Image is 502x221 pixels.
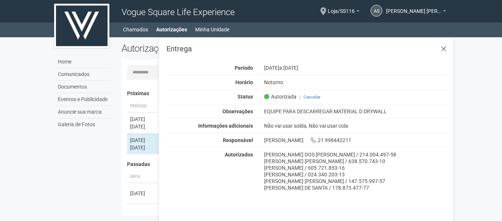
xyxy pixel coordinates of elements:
[130,190,157,197] div: [DATE]
[386,9,446,15] a: [PERSON_NAME] [PERSON_NAME]
[122,7,235,17] span: Vogue Square Life Experience
[130,123,157,130] div: [DATE]
[299,94,301,100] span: |
[56,106,110,118] a: Anuncie sua marca
[56,118,110,131] a: Galeria de Fotos
[259,79,453,86] div: Noturno
[235,79,253,85] strong: Horário
[127,91,443,96] h4: Próximas
[259,108,453,115] div: EQUIPE PARA DESCARREGAR MATERIAL D DRYWALL
[198,123,253,129] strong: Informações adicionais
[264,165,448,171] div: [PERSON_NAME] / 605.721.853-16
[122,43,279,54] h2: Autorizações
[238,94,253,100] strong: Status
[303,94,320,100] a: Cancelar
[264,178,448,184] div: [PERSON_NAME] [PERSON_NAME] / 147.575.997-57
[279,65,298,71] span: a [DATE]
[328,1,355,14] span: Loja/SS116
[130,137,157,144] div: [DATE]
[127,100,160,113] th: Período
[264,171,448,178] div: [PERSON_NAME] / 024.340.203-13
[386,1,441,14] span: andre silva de castro
[166,45,447,52] h3: Entrega
[259,137,453,144] div: [PERSON_NAME] 21 998442211
[259,65,453,71] div: [DATE]
[54,4,109,48] img: logo.jpg
[259,122,453,129] div: Não vai usar solda, Não vai usar cola
[123,24,148,35] a: Chamados
[222,108,253,114] strong: Observações
[371,5,382,17] a: as
[264,93,296,100] span: Autorizada
[56,93,110,106] a: Eventos e Publicidade
[223,137,253,143] strong: Responsável
[264,184,448,191] div: [PERSON_NAME] DE SANTA / 178.873.477-77
[130,115,157,123] div: [DATE]
[56,56,110,68] a: Home
[56,81,110,93] a: Documentos
[130,144,157,151] div: [DATE]
[127,162,443,167] h4: Passadas
[235,65,253,71] strong: Período
[225,152,253,158] strong: Autorizados
[156,24,187,35] a: Autorizações
[264,158,448,165] div: [PERSON_NAME] [PERSON_NAME] / 638.570.743-10
[56,68,110,81] a: Comunicados
[328,9,359,15] a: Loja/SS116
[127,171,160,183] th: Data
[264,151,448,158] div: [PERSON_NAME] DOS [PERSON_NAME] / 214.004.497-58
[195,24,229,35] a: Minha Unidade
